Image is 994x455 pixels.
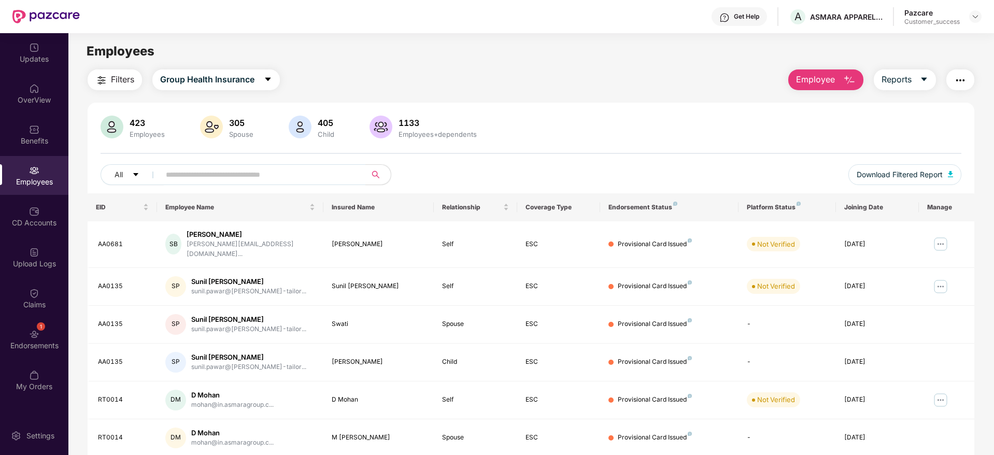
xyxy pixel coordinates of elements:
td: - [739,344,835,381]
div: 405 [316,118,336,128]
div: Self [442,239,508,249]
div: Employees+dependents [396,130,479,138]
img: svg+xml;base64,PHN2ZyB4bWxucz0iaHR0cDovL3d3dy53My5vcmcvMjAwMC9zdmciIHhtbG5zOnhsaW5rPSJodHRwOi8vd3... [370,116,392,138]
button: Employee [788,69,863,90]
div: [DATE] [844,281,911,291]
img: svg+xml;base64,PHN2ZyB4bWxucz0iaHR0cDovL3d3dy53My5vcmcvMjAwMC9zdmciIHdpZHRoPSI4IiBoZWlnaHQ9IjgiIH... [797,202,801,206]
div: ESC [526,239,592,249]
div: AA0135 [98,319,149,329]
div: sunil.pawar@[PERSON_NAME]-tailor... [191,287,306,296]
button: Download Filtered Report [848,164,961,185]
span: EID [96,203,141,211]
div: D Mohan [191,390,274,400]
div: [PERSON_NAME] [332,357,426,367]
div: Self [442,281,508,291]
span: Filters [111,73,134,86]
span: search [365,170,386,179]
th: Insured Name [323,193,434,221]
div: Get Help [734,12,759,21]
img: manageButton [932,236,949,252]
img: svg+xml;base64,PHN2ZyB4bWxucz0iaHR0cDovL3d3dy53My5vcmcvMjAwMC9zdmciIHhtbG5zOnhsaW5rPSJodHRwOi8vd3... [200,116,223,138]
div: Customer_success [904,18,960,26]
div: Self [442,395,508,405]
th: EID [88,193,157,221]
div: ESC [526,319,592,329]
button: Group Health Insurancecaret-down [152,69,280,90]
div: Sunil [PERSON_NAME] [191,315,306,324]
span: Employee Name [165,203,307,211]
img: svg+xml;base64,PHN2ZyBpZD0iTXlfT3JkZXJzIiBkYXRhLW5hbWU9Ik15IE9yZGVycyIgeG1sbnM9Imh0dHA6Ly93d3cudz... [29,370,39,380]
img: svg+xml;base64,PHN2ZyBpZD0iRW1wbG95ZWVzIiB4bWxucz0iaHR0cDovL3d3dy53My5vcmcvMjAwMC9zdmciIHdpZHRoPS... [29,165,39,176]
img: manageButton [932,392,949,408]
div: AA0681 [98,239,149,249]
div: sunil.pawar@[PERSON_NAME]-tailor... [191,324,306,334]
img: svg+xml;base64,PHN2ZyB4bWxucz0iaHR0cDovL3d3dy53My5vcmcvMjAwMC9zdmciIHhtbG5zOnhsaW5rPSJodHRwOi8vd3... [843,74,856,87]
img: svg+xml;base64,PHN2ZyB4bWxucz0iaHR0cDovL3d3dy53My5vcmcvMjAwMC9zdmciIHdpZHRoPSIyNCIgaGVpZ2h0PSIyNC... [954,74,967,87]
img: svg+xml;base64,PHN2ZyB4bWxucz0iaHR0cDovL3d3dy53My5vcmcvMjAwMC9zdmciIHdpZHRoPSI4IiBoZWlnaHQ9IjgiIH... [688,318,692,322]
img: svg+xml;base64,PHN2ZyBpZD0iQ2xhaW0iIHhtbG5zPSJodHRwOi8vd3d3LnczLm9yZy8yMDAwL3N2ZyIgd2lkdGg9IjIwIi... [29,288,39,298]
div: [DATE] [844,239,911,249]
span: Download Filtered Report [857,169,943,180]
div: Spouse [227,130,255,138]
img: svg+xml;base64,PHN2ZyB4bWxucz0iaHR0cDovL3d3dy53My5vcmcvMjAwMC9zdmciIHhtbG5zOnhsaW5rPSJodHRwOi8vd3... [289,116,311,138]
div: mohan@in.asmaragroup.c... [191,438,274,448]
div: Child [442,357,508,367]
img: New Pazcare Logo [12,10,80,23]
img: svg+xml;base64,PHN2ZyB4bWxucz0iaHR0cDovL3d3dy53My5vcmcvMjAwMC9zdmciIHdpZHRoPSI4IiBoZWlnaHQ9IjgiIH... [688,356,692,360]
div: Provisional Card Issued [618,433,692,443]
span: caret-down [920,75,928,84]
img: svg+xml;base64,PHN2ZyBpZD0iVXBsb2FkX0xvZ3MiIGRhdGEtbmFtZT0iVXBsb2FkIExvZ3MiIHhtbG5zPSJodHRwOi8vd3... [29,247,39,258]
div: mohan@in.asmaragroup.c... [191,400,274,410]
span: Reports [882,73,912,86]
img: svg+xml;base64,PHN2ZyBpZD0iRW5kb3JzZW1lbnRzIiB4bWxucz0iaHR0cDovL3d3dy53My5vcmcvMjAwMC9zdmciIHdpZH... [29,329,39,339]
div: ESC [526,433,592,443]
div: [PERSON_NAME] [187,230,315,239]
div: Child [316,130,336,138]
div: ESC [526,281,592,291]
div: Pazcare [904,8,960,18]
th: Manage [919,193,974,221]
div: D Mohan [332,395,426,405]
div: SP [165,276,186,297]
div: 1133 [396,118,479,128]
span: Group Health Insurance [160,73,254,86]
span: caret-down [132,171,139,179]
img: svg+xml;base64,PHN2ZyB4bWxucz0iaHR0cDovL3d3dy53My5vcmcvMjAwMC9zdmciIHdpZHRoPSI4IiBoZWlnaHQ9IjgiIH... [688,432,692,436]
div: DM [165,390,186,410]
div: DM [165,428,186,448]
div: Not Verified [757,239,795,249]
div: [PERSON_NAME] [332,239,426,249]
td: - [739,306,835,344]
button: Allcaret-down [101,164,164,185]
div: 305 [227,118,255,128]
div: [DATE] [844,357,911,367]
img: svg+xml;base64,PHN2ZyBpZD0iVXBkYXRlZCIgeG1sbnM9Imh0dHA6Ly93d3cudzMub3JnLzIwMDAvc3ZnIiB3aWR0aD0iMj... [29,42,39,53]
div: Provisional Card Issued [618,239,692,249]
img: svg+xml;base64,PHN2ZyBpZD0iRHJvcGRvd24tMzJ4MzIiIHhtbG5zPSJodHRwOi8vd3d3LnczLm9yZy8yMDAwL3N2ZyIgd2... [971,12,979,21]
img: svg+xml;base64,PHN2ZyB4bWxucz0iaHR0cDovL3d3dy53My5vcmcvMjAwMC9zdmciIHdpZHRoPSIyNCIgaGVpZ2h0PSIyNC... [95,74,108,87]
div: Provisional Card Issued [618,281,692,291]
span: Employee [796,73,835,86]
button: search [365,164,391,185]
div: [DATE] [844,319,911,329]
div: ESC [526,395,592,405]
div: Sunil [PERSON_NAME] [332,281,426,291]
div: Sunil [PERSON_NAME] [191,352,306,362]
th: Coverage Type [517,193,600,221]
div: AA0135 [98,281,149,291]
span: A [794,10,802,23]
div: AA0135 [98,357,149,367]
div: Not Verified [757,394,795,405]
div: [PERSON_NAME][EMAIL_ADDRESS][DOMAIN_NAME]... [187,239,315,259]
th: Relationship [434,193,517,221]
div: ESC [526,357,592,367]
img: svg+xml;base64,PHN2ZyBpZD0iQ0RfQWNjb3VudHMiIGRhdGEtbmFtZT0iQ0QgQWNjb3VudHMiIHhtbG5zPSJodHRwOi8vd3... [29,206,39,217]
button: Reportscaret-down [874,69,936,90]
div: [DATE] [844,395,911,405]
div: [DATE] [844,433,911,443]
span: caret-down [264,75,272,84]
span: All [115,169,123,180]
div: sunil.pawar@[PERSON_NAME]-tailor... [191,362,306,372]
th: Employee Name [157,193,323,221]
div: ASMARA APPARELS INDIA PRIVATE LIMITED [810,12,883,22]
